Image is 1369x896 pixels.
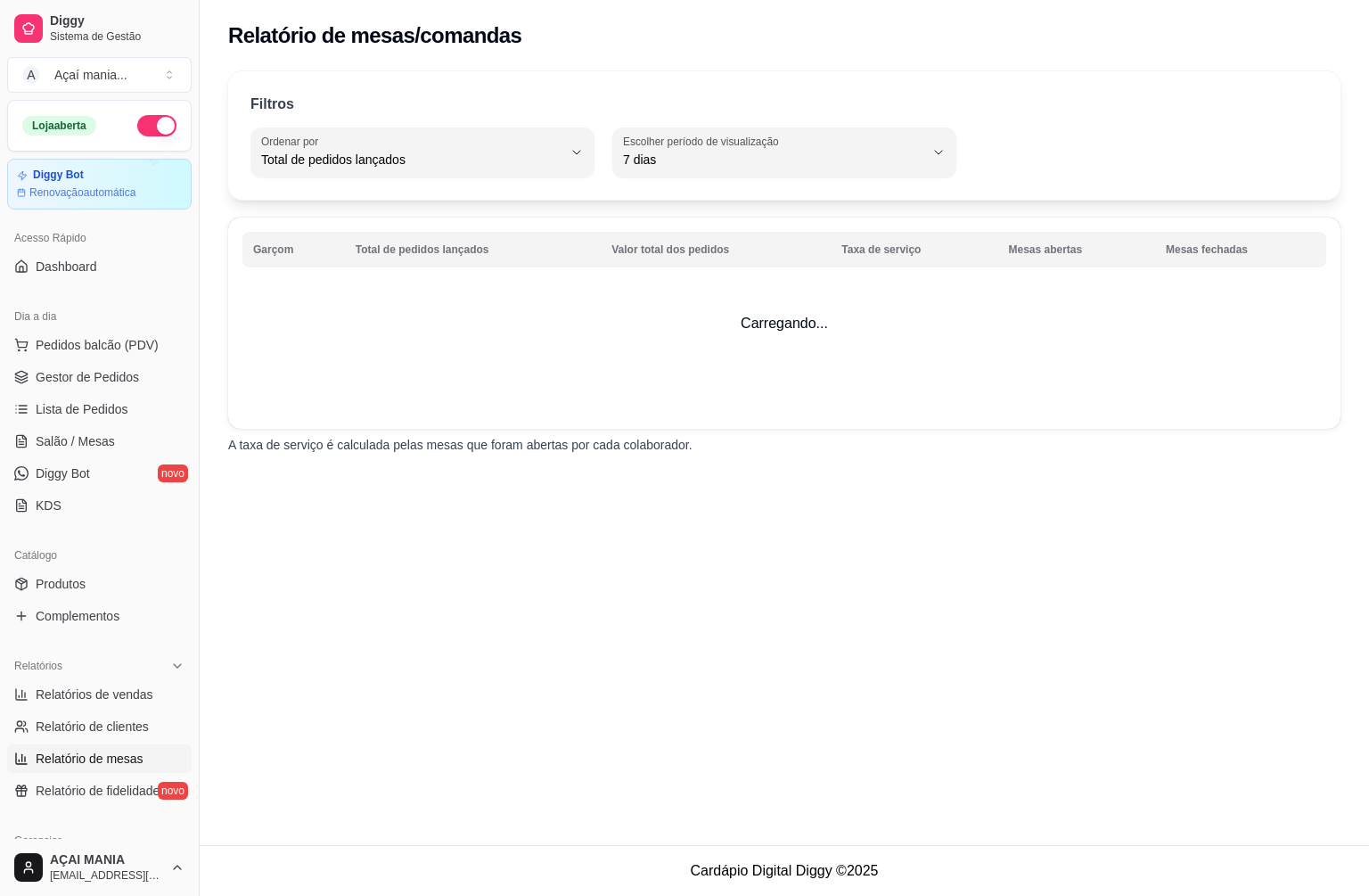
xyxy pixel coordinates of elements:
[36,258,97,275] span: Dashboard
[250,94,294,115] p: Filtros
[36,464,90,482] span: Diggy Bot
[36,497,61,514] span: KDS
[612,127,956,177] button: Escolher período de visualização7 dias
[22,66,40,84] span: A
[36,750,143,768] span: Relatório de mesas
[623,151,924,169] span: 7 dias
[250,127,594,177] button: Ordenar porTotal de pedidos lançados
[7,541,192,570] div: Catálogo
[7,252,192,281] a: Dashboard
[7,159,192,210] a: Diggy BotRenovaçãoautomática
[7,777,192,805] a: Relatório de fidelidadenovo
[7,744,192,773] a: Relatório de mesas
[200,845,1369,896] footer: Cardápio Digital Diggy © 2025
[7,331,192,359] button: Pedidos balcão (PDV)
[36,686,153,703] span: Relatórios de vendas
[7,846,192,889] button: AÇAI MANIA[EMAIL_ADDRESS][DOMAIN_NAME]
[7,395,192,423] a: Lista de Pedidos
[7,570,192,598] a: Produtos
[623,134,784,149] label: Escolher período de visualização
[50,13,184,29] span: Diggy
[36,368,139,386] span: Gestor de Pedidos
[7,7,192,50] a: DiggySistema de Gestão
[14,659,62,673] span: Relatórios
[7,680,192,709] a: Relatórios de vendas
[22,116,96,136] div: Loja aberta
[54,66,127,84] div: Açaí mania ...
[29,185,135,200] article: Renovação automática
[36,400,128,418] span: Lista de Pedidos
[36,336,159,354] span: Pedidos balcão (PDV)
[36,782,160,800] span: Relatório de fidelidade
[50,868,163,883] span: [EMAIL_ADDRESS][DOMAIN_NAME]
[36,575,86,593] span: Produtos
[7,57,192,93] button: Select a team
[7,302,192,331] div: Dia a dia
[50,852,163,868] span: AÇAI MANIA
[137,115,176,136] button: Alterar Status
[7,427,192,456] a: Salão / Mesas
[228,21,521,50] h2: Relatório de mesas/comandas
[7,363,192,391] a: Gestor de Pedidos
[228,436,1340,454] p: A taxa de serviço é calculada pelas mesas que foram abertas por cada colaborador.
[7,826,192,855] div: Gerenciar
[7,491,192,520] a: KDS
[228,218,1340,429] td: Carregando...
[261,134,324,149] label: Ordenar por
[36,718,149,736] span: Relatório de clientes
[261,151,562,169] span: Total de pedidos lançados
[7,459,192,488] a: Diggy Botnovo
[33,169,84,182] article: Diggy Bot
[7,712,192,741] a: Relatório de clientes
[36,607,119,625] span: Complementos
[7,602,192,630] a: Complementos
[36,432,115,450] span: Salão / Mesas
[7,224,192,252] div: Acesso Rápido
[50,29,184,44] span: Sistema de Gestão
